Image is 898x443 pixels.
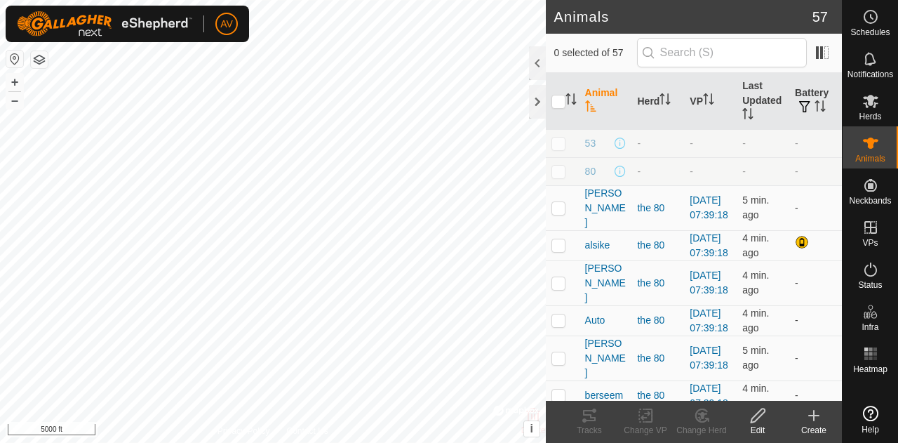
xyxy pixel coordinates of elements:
[585,261,626,305] span: [PERSON_NAME]
[789,129,842,157] td: -
[703,95,714,107] p-sorticon: Activate to sort
[585,186,626,230] span: [PERSON_NAME]
[690,383,728,409] a: [DATE] 07:39:18
[789,157,842,185] td: -
[812,6,828,27] span: 57
[815,103,826,114] p-sorticon: Activate to sort
[565,95,577,107] p-sorticon: Activate to sort
[859,112,881,121] span: Herds
[585,238,610,253] span: alsike
[220,17,233,32] span: AV
[855,154,885,163] span: Animals
[585,136,596,151] span: 53
[530,423,532,435] span: i
[690,194,728,220] a: [DATE] 07:39:18
[742,138,746,149] span: -
[847,70,893,79] span: Notifications
[585,313,605,328] span: Auto
[789,381,842,411] td: -
[742,270,769,296] span: Sep 13, 2025, 10:38 AM
[673,424,730,437] div: Change Herd
[742,383,769,409] span: Sep 13, 2025, 10:38 AM
[637,313,678,328] div: the 80
[684,73,737,130] th: VP
[554,46,637,60] span: 0 selected of 57
[631,73,684,130] th: Herd
[789,73,842,130] th: Battery
[6,74,23,91] button: +
[849,197,891,205] span: Neckbands
[789,305,842,336] td: -
[637,276,678,291] div: the 80
[637,164,678,179] div: -
[554,8,812,25] h2: Animals
[789,336,842,381] td: -
[730,424,786,437] div: Edit
[690,166,693,177] app-display-virtual-paddock-transition: -
[561,424,617,437] div: Tracks
[742,232,769,258] span: Sep 13, 2025, 10:38 AM
[524,421,540,437] button: i
[742,345,769,371] span: Sep 13, 2025, 10:37 AM
[585,388,623,403] span: berseem
[843,400,898,439] a: Help
[585,103,596,114] p-sorticon: Activate to sort
[286,425,328,437] a: Contact Us
[742,166,746,177] span: -
[786,424,842,437] div: Create
[862,323,878,331] span: Infra
[637,38,807,67] input: Search (S)
[742,308,769,333] span: Sep 13, 2025, 10:38 AM
[637,388,678,403] div: the 80
[31,51,48,68] button: Map Layers
[853,365,887,373] span: Heatmap
[858,281,882,289] span: Status
[862,425,879,434] span: Help
[6,92,23,109] button: –
[637,238,678,253] div: the 80
[579,73,632,130] th: Animal
[742,110,753,121] p-sorticon: Activate to sort
[217,425,270,437] a: Privacy Policy
[789,260,842,305] td: -
[690,270,728,296] a: [DATE] 07:39:18
[789,185,842,230] td: -
[637,351,678,366] div: the 80
[637,136,678,151] div: -
[637,201,678,216] div: the 80
[585,336,626,381] span: [PERSON_NAME]
[6,51,23,67] button: Reset Map
[659,95,671,107] p-sorticon: Activate to sort
[690,232,728,258] a: [DATE] 07:39:18
[17,11,192,37] img: Gallagher Logo
[617,424,673,437] div: Change VP
[690,308,728,333] a: [DATE] 07:39:18
[862,239,878,247] span: VPs
[690,138,693,149] app-display-virtual-paddock-transition: -
[585,164,596,179] span: 80
[742,194,769,220] span: Sep 13, 2025, 10:37 AM
[690,345,728,371] a: [DATE] 07:39:18
[850,28,890,37] span: Schedules
[737,73,789,130] th: Last Updated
